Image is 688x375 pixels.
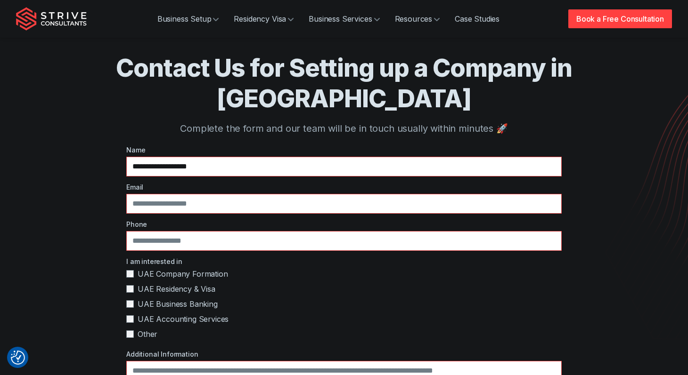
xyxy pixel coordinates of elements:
[126,145,562,155] label: Name
[138,313,229,325] span: UAE Accounting Services
[126,330,134,338] input: Other
[126,285,134,293] input: UAE Residency & Visa
[447,9,507,28] a: Case Studies
[387,9,448,28] a: Resources
[16,7,87,31] img: Strive Consultants
[54,121,634,136] p: Complete the form and our team will be in touch usually within minutes 🚀
[150,9,227,28] a: Business Setup
[138,268,228,279] span: UAE Company Formation
[138,328,157,340] span: Other
[126,219,562,229] label: Phone
[138,283,215,295] span: UAE Residency & Visa
[126,270,134,278] input: UAE Company Formation
[301,9,387,28] a: Business Services
[126,300,134,308] input: UAE Business Banking
[568,9,672,28] a: Book a Free Consultation
[54,53,634,114] h1: Contact Us for Setting up a Company in [GEOGRAPHIC_DATA]
[126,182,562,192] label: Email
[11,351,25,365] button: Consent Preferences
[138,298,218,310] span: UAE Business Banking
[126,315,134,323] input: UAE Accounting Services
[11,351,25,365] img: Revisit consent button
[126,349,562,359] label: Additional Information
[226,9,301,28] a: Residency Visa
[126,256,562,266] label: I am interested in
